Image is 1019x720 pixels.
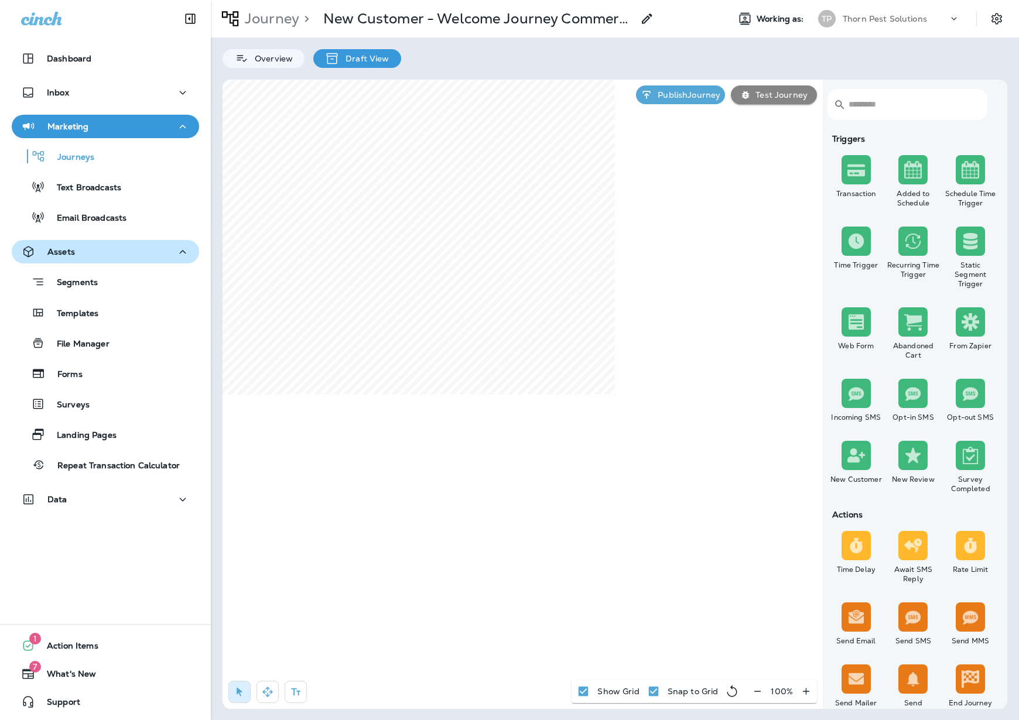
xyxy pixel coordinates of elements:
[12,174,199,199] button: Text Broadcasts
[45,308,98,320] p: Templates
[827,134,999,143] div: Triggers
[35,669,96,683] span: What's New
[944,189,997,208] div: Schedule Time Trigger
[830,341,883,351] div: Web Form
[887,260,940,279] div: Recurring Time Trigger
[12,47,199,70] button: Dashboard
[12,690,199,714] button: Support
[12,422,199,447] button: Landing Pages
[597,687,639,696] p: Show Grid
[47,247,75,256] p: Assets
[830,189,883,198] div: Transaction
[653,90,720,100] p: Publish Journey
[35,697,80,711] span: Support
[45,277,98,289] p: Segments
[830,260,883,270] div: Time Trigger
[944,341,997,351] div: From Zapier
[12,115,199,138] button: Marketing
[12,488,199,511] button: Data
[636,85,725,104] button: PublishJourney
[45,183,121,194] p: Text Broadcasts
[45,339,110,350] p: File Manager
[12,361,199,386] button: Forms
[843,14,927,23] p: Thorn Pest Solutions
[12,240,199,263] button: Assets
[818,10,836,28] div: TP
[340,54,389,63] p: Draft View
[12,392,199,416] button: Surveys
[887,698,940,717] div: Send Notification
[12,144,199,169] button: Journeys
[944,565,997,574] div: Rate Limit
[887,636,940,646] div: Send SMS
[47,54,91,63] p: Dashboard
[944,475,997,493] div: Survey Completed
[830,413,883,422] div: Incoming SMS
[757,14,806,24] span: Working as:
[887,413,940,422] div: Opt-in SMS
[12,452,199,477] button: Repeat Transaction Calculator
[887,341,940,360] div: Abandoned Cart
[830,475,883,484] div: New Customer
[35,641,98,655] span: Action Items
[12,331,199,355] button: File Manager
[45,213,126,224] p: Email Broadcasts
[827,510,999,519] div: Actions
[887,189,940,208] div: Added to Schedule
[12,81,199,104] button: Inbox
[944,636,997,646] div: Send MMS
[45,400,90,411] p: Surveys
[751,90,808,100] p: Test Journey
[46,461,180,472] p: Repeat Transaction Calculator
[12,300,199,325] button: Templates
[249,54,293,63] p: Overview
[299,10,309,28] p: >
[771,687,793,696] p: 100 %
[174,7,207,30] button: Collapse Sidebar
[887,475,940,484] div: New Review
[47,88,69,97] p: Inbox
[887,565,940,584] div: Await SMS Reply
[45,430,117,441] p: Landing Pages
[47,495,67,504] p: Data
[986,8,1007,29] button: Settings
[323,10,633,28] p: New Customer - Welcome Journey Commercial
[12,662,199,685] button: 7What's New
[47,122,88,131] p: Marketing
[12,634,199,657] button: 1Action Items
[46,369,83,380] p: Forms
[830,698,883,708] div: Send Mailer
[46,152,94,163] p: Journeys
[29,661,41,673] span: 7
[12,205,199,229] button: Email Broadcasts
[944,698,997,708] div: End Journey
[830,565,883,574] div: Time Delay
[668,687,719,696] p: Snap to Grid
[944,413,997,422] div: Opt-out SMS
[12,269,199,294] button: Segments
[240,10,299,28] p: Journey
[731,85,817,104] button: Test Journey
[830,636,883,646] div: Send Email
[29,633,41,644] span: 1
[944,260,997,289] div: Static Segment Trigger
